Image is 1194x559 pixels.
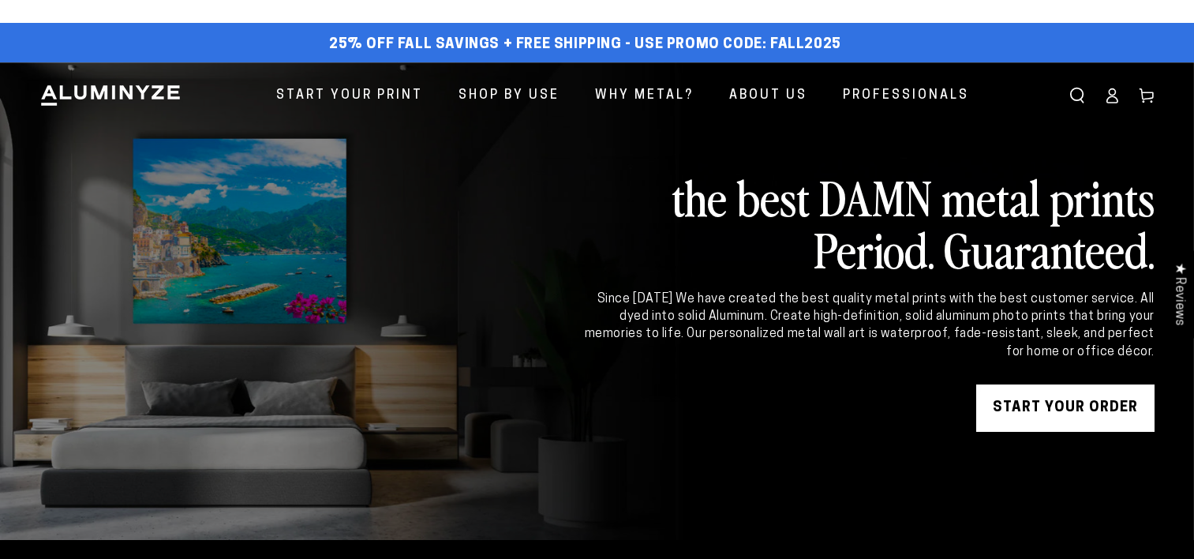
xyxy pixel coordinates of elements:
div: Click to open Judge.me floating reviews tab [1164,250,1194,338]
img: Aluminyze [39,84,182,107]
a: Professionals [831,75,981,117]
a: Shop By Use [447,75,571,117]
div: Since [DATE] We have created the best quality metal prints with the best customer service. All dy... [582,291,1155,362]
a: Why Metal? [583,75,706,117]
span: Why Metal? [595,84,694,107]
a: START YOUR Order [976,385,1155,432]
span: Professionals [843,84,969,107]
span: About Us [729,84,807,107]
summary: Search our site [1060,78,1095,113]
span: Shop By Use [459,84,560,107]
a: About Us [717,75,819,117]
span: Start Your Print [276,84,423,107]
span: 25% off FALL Savings + Free Shipping - Use Promo Code: FALL2025 [329,36,841,54]
a: Start Your Print [264,75,435,117]
h2: the best DAMN metal prints Period. Guaranteed. [582,171,1155,275]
